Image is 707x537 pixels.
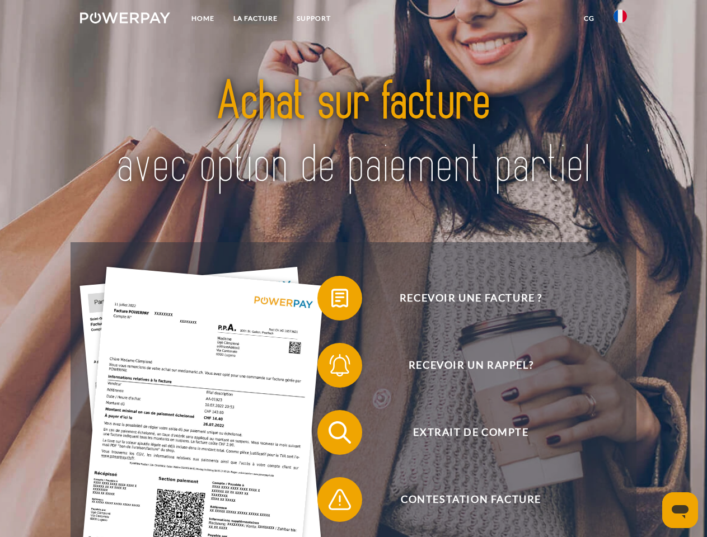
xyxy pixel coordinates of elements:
span: Extrait de compte [334,410,608,455]
iframe: Bouton de lancement de la fenêtre de messagerie [662,492,698,528]
img: logo-powerpay-white.svg [80,12,170,23]
img: qb_warning.svg [326,486,354,514]
a: LA FACTURE [224,8,287,29]
img: qb_bell.svg [326,351,354,379]
button: Contestation Facture [317,477,608,522]
img: fr [614,10,627,23]
button: Recevoir une facture ? [317,276,608,321]
img: qb_bill.svg [326,284,354,312]
span: Recevoir un rappel? [334,343,608,388]
img: title-powerpay_fr.svg [107,54,600,214]
span: Recevoir une facture ? [334,276,608,321]
img: qb_search.svg [326,418,354,446]
a: Home [182,8,224,29]
span: Contestation Facture [334,477,608,522]
a: Support [287,8,340,29]
button: Recevoir un rappel? [317,343,608,388]
a: CG [574,8,604,29]
button: Extrait de compte [317,410,608,455]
